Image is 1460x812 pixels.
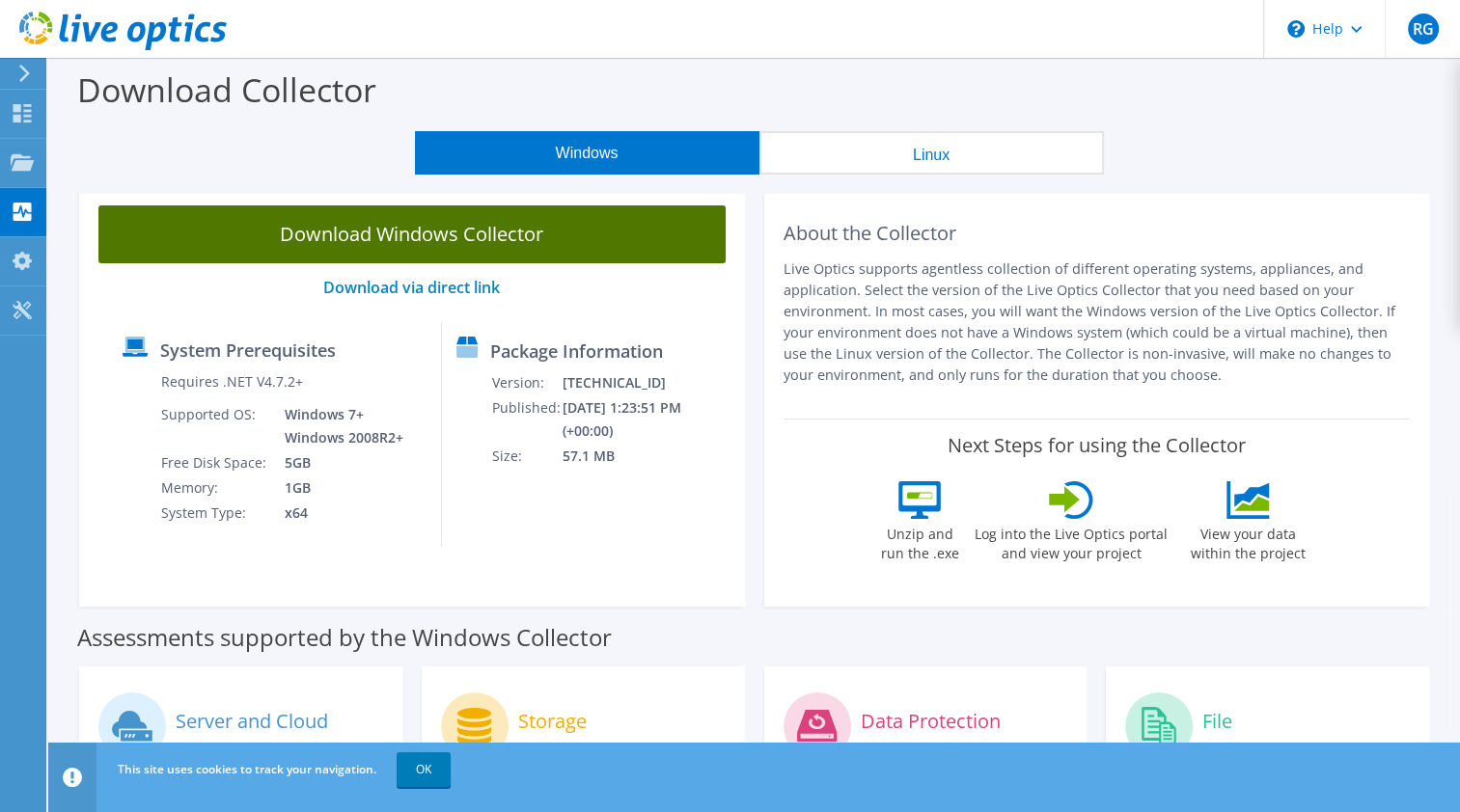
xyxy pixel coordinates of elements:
a: Download via direct link [323,277,500,298]
td: x64 [270,501,407,526]
a: Download Windows Collector [98,205,726,263]
label: Unzip and run the .exe [875,519,964,563]
td: Version: [491,370,562,395]
td: Free Disk Space: [160,450,270,475]
td: 57.1 MB [562,444,735,469]
label: Next Steps for using the Collector [948,434,1246,457]
h2: About the Collector [784,222,1411,245]
td: 1GB [270,475,407,501]
button: Windows [415,131,759,175]
td: Memory: [160,475,270,501]
button: Linux [759,131,1104,175]
td: System Type: [160,501,270,526]
td: Supported OS: [160,402,270,450]
td: Published: [491,395,562,444]
td: [DATE] 1:23:51 PM (+00:00) [562,395,735,444]
span: This site uses cookies to track your navigation. [118,761,376,777]
td: [TECHNICAL_ID] [562,370,735,395]
label: Server and Cloud [176,712,328,731]
label: View your data within the project [1178,519,1317,563]
label: System Prerequisites [160,340,336,360]
span: RG [1408,14,1439,44]
label: Storage [518,712,587,731]
label: Download Collector [77,68,376,112]
td: 5GB [270,450,407,475]
a: OK [397,752,451,787]
label: Package Information [490,341,663,361]
td: Windows 7+ Windows 2008R2+ [270,402,407,450]
td: Size: [491,444,562,469]
label: Data Protection [861,712,1001,731]
svg: \n [1287,20,1305,38]
p: Live Optics supports agentless collection of different operating systems, appliances, and applica... [784,258,1411,386]
label: Requires .NET V4.7.2+ [161,372,303,392]
label: File [1202,712,1232,731]
label: Log into the Live Optics portal and view your project [974,519,1169,563]
label: Assessments supported by the Windows Collector [77,628,612,647]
